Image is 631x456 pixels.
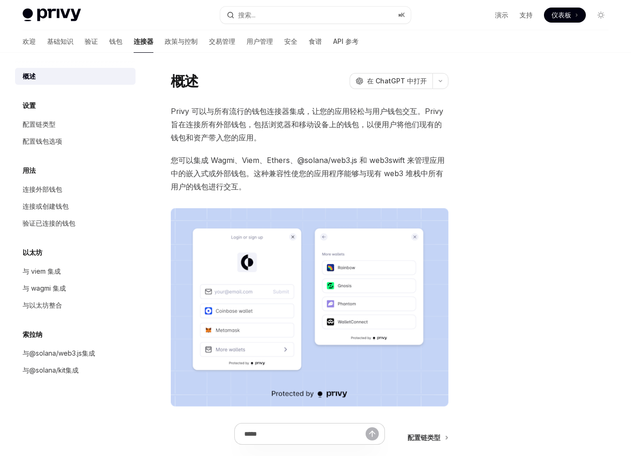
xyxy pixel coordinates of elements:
a: 支持 [519,10,533,20]
font: 食谱 [309,37,322,45]
font: 与 viem 集成 [23,267,61,275]
font: 与 wagmi 集成 [23,284,66,292]
button: 切换暗模式 [593,8,608,23]
font: 与以太坊整合 [23,301,62,309]
font: 与@solana/kit集成 [23,366,79,374]
font: 您可以集成 Wagmi、Viem、Ethers、@solana/web3.js 和 web3swift 来管理应用中的嵌入式或外部钱包。这种兼容性使您的应用程序能够与现有 web3 堆栈中所有用... [171,155,445,191]
a: 与@solana/kit集成 [15,362,136,379]
font: 演示 [495,11,508,19]
font: 用法 [23,166,36,174]
a: API 参考 [333,30,359,53]
button: 发送消息 [366,427,379,440]
font: 索拉纳 [23,330,42,338]
font: K [401,11,405,18]
a: 连接或创建钱包 [15,198,136,215]
a: 配置链类型 [15,116,136,133]
button: 搜索...⌘K [220,7,410,24]
font: 政策与控制 [165,37,198,45]
a: 与@solana/web3.js集成 [15,345,136,362]
font: 用户管理 [247,37,273,45]
a: 与以太坊整合 [15,297,136,314]
a: 概述 [15,68,136,85]
font: 连接器 [134,37,153,45]
a: 交易管理 [209,30,235,53]
font: 交易管理 [209,37,235,45]
a: 与 wagmi 集成 [15,280,136,297]
font: 欢迎 [23,37,36,45]
font: 钱包 [109,37,122,45]
font: 概述 [23,72,36,80]
font: 与@solana/web3.js集成 [23,349,95,357]
font: 验证 [85,37,98,45]
font: Privy 可以与所有流行的钱包连接器集成，让您的应用轻松与用户钱包交互。Privy 旨在连接所有外部钱包，包括浏览器和移动设备上的钱包，以便用户将他们现有的钱包和资产带入您的应用。 [171,106,443,142]
a: 仪表板 [544,8,586,23]
font: 配置钱包选项 [23,137,62,145]
img: 连接器3 [171,208,448,407]
font: 仪表板 [551,11,571,19]
a: 钱包 [109,30,122,53]
font: 验证已连接的钱包 [23,219,75,227]
img: 灯光标志 [23,8,81,22]
a: 验证已连接的钱包 [15,215,136,232]
font: 设置 [23,101,36,109]
font: 支持 [519,11,533,19]
a: 演示 [495,10,508,20]
a: 用户管理 [247,30,273,53]
font: 配置链类型 [23,120,56,128]
font: 连接或创建钱包 [23,202,69,210]
button: 在 ChatGPT 中打开 [350,73,432,89]
font: 概述 [171,73,199,90]
font: 连接外部钱包 [23,185,62,193]
font: 以太坊 [23,248,42,256]
font: ⌘ [398,11,401,18]
a: 基础知识 [47,30,73,53]
font: 安全 [284,37,297,45]
a: 连接外部钱包 [15,181,136,198]
a: 配置钱包选项 [15,133,136,150]
a: 验证 [85,30,98,53]
font: 在 ChatGPT 中打开 [367,77,427,85]
font: API 参考 [333,37,359,45]
a: 欢迎 [23,30,36,53]
a: 连接器 [134,30,153,53]
a: 安全 [284,30,297,53]
font: 搜索... [238,11,256,19]
font: 基础知识 [47,37,73,45]
a: 政策与控制 [165,30,198,53]
a: 食谱 [309,30,322,53]
a: 与 viem 集成 [15,263,136,280]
